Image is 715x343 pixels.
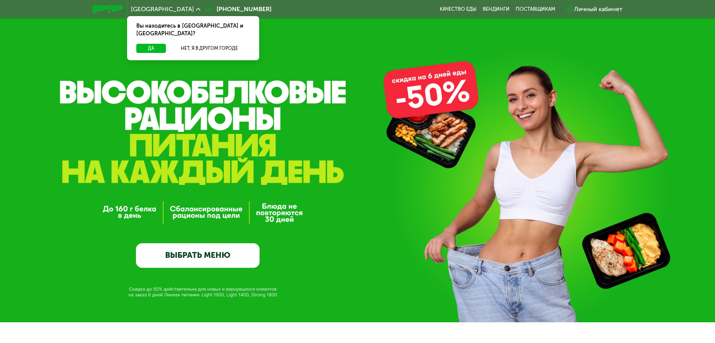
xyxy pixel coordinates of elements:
[169,44,250,53] button: Нет, я в другом городе
[516,6,555,12] div: поставщикам
[136,44,166,53] button: Да
[136,243,260,268] a: ВЫБРАТЬ МЕНЮ
[131,6,194,12] span: [GEOGRAPHIC_DATA]
[127,16,259,44] div: Вы находитесь в [GEOGRAPHIC_DATA] и [GEOGRAPHIC_DATA]?
[483,6,510,12] a: Вендинги
[204,5,271,14] a: [PHONE_NUMBER]
[440,6,477,12] a: Качество еды
[574,5,622,14] div: Личный кабинет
